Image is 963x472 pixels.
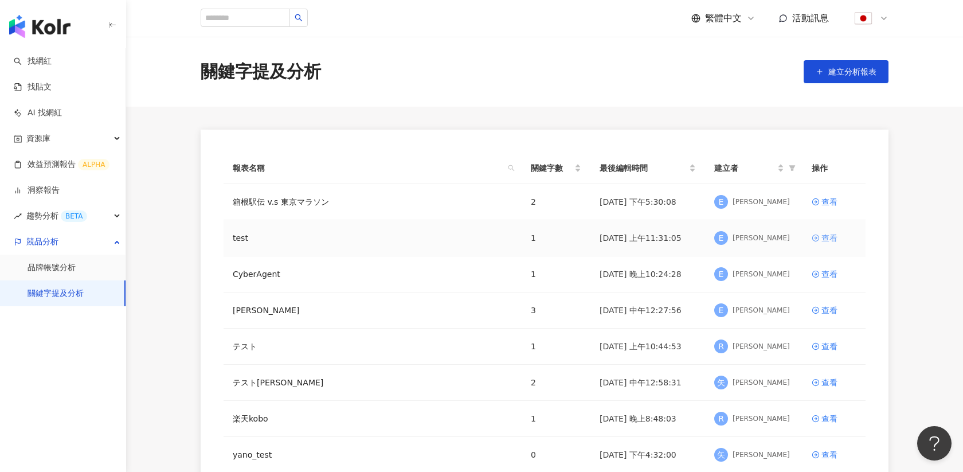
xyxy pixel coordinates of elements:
[590,153,705,184] th: 最後編輯時間
[233,376,323,389] a: テスト[PERSON_NAME]
[812,196,856,208] a: 查看
[28,262,76,274] a: 品牌帳號分析
[522,365,590,401] td: 2
[522,153,590,184] th: 關鍵字數
[522,184,590,220] td: 2
[812,232,856,244] a: 查看
[705,153,802,184] th: 建立者
[821,412,837,425] div: 查看
[233,340,257,353] a: テスト
[506,159,517,177] span: search
[508,165,515,171] span: search
[821,196,837,208] div: 查看
[14,212,22,220] span: rise
[233,304,299,317] a: [PERSON_NAME]
[14,185,60,196] a: 洞察報告
[789,165,796,171] span: filter
[821,376,837,389] div: 查看
[590,401,705,437] td: [DATE] 晚上8:48:03
[821,232,837,244] div: 查看
[201,60,321,84] div: 關鍵字提及分析
[600,162,687,174] span: 最後編輯時間
[705,12,742,25] span: 繁體中文
[28,288,84,299] a: 關鍵字提及分析
[233,196,329,208] a: 箱根駅伝 v.s 東京マラソン
[522,329,590,365] td: 1
[718,412,724,425] span: R
[792,13,829,24] span: 活動訊息
[812,412,856,425] a: 查看
[233,448,272,461] a: yano_test
[733,378,790,388] div: [PERSON_NAME]
[719,304,724,317] span: E
[812,376,856,389] a: 查看
[733,233,790,243] div: [PERSON_NAME]
[804,60,888,83] button: 建立分析報表
[233,268,280,280] a: CyberAgent
[233,412,268,425] a: 楽天kobo
[733,270,790,279] div: [PERSON_NAME]
[26,203,87,229] span: 趨勢分析
[522,401,590,437] td: 1
[14,56,52,67] a: search找網紅
[733,414,790,424] div: [PERSON_NAME]
[717,448,725,461] span: 矢
[733,342,790,352] div: [PERSON_NAME]
[852,7,874,29] img: flag-Japan-800x800.png
[14,159,109,170] a: 效益預測報告ALPHA
[719,268,724,280] span: E
[590,220,705,256] td: [DATE] 上午11:31:05
[812,268,856,280] a: 查看
[61,210,87,222] div: BETA
[590,329,705,365] td: [DATE] 上午10:44:53
[531,162,572,174] span: 關鍵字數
[821,340,837,353] div: 查看
[590,256,705,292] td: [DATE] 晚上10:24:28
[295,14,303,22] span: search
[733,197,790,207] div: [PERSON_NAME]
[917,426,952,461] iframe: Help Scout Beacon - Open
[821,304,837,317] div: 查看
[26,229,58,255] span: 競品分析
[719,196,724,208] span: E
[714,162,775,174] span: 建立者
[590,184,705,220] td: [DATE] 下午5:30:08
[718,340,724,353] span: R
[14,81,52,93] a: 找貼文
[14,107,62,119] a: AI 找網紅
[233,162,503,174] span: 報表名稱
[821,268,837,280] div: 查看
[26,126,50,151] span: 資源庫
[719,232,724,244] span: E
[733,450,790,460] div: [PERSON_NAME]
[590,365,705,401] td: [DATE] 中午12:58:31
[9,15,71,38] img: logo
[786,159,798,177] span: filter
[717,376,725,389] span: 矢
[828,67,876,76] span: 建立分析報表
[522,220,590,256] td: 1
[821,448,837,461] div: 查看
[522,292,590,329] td: 3
[733,306,790,315] div: [PERSON_NAME]
[812,340,856,353] a: 查看
[802,153,866,184] th: 操作
[233,232,248,244] a: test
[812,448,856,461] a: 查看
[812,304,856,317] a: 查看
[590,292,705,329] td: [DATE] 中午12:27:56
[522,256,590,292] td: 1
